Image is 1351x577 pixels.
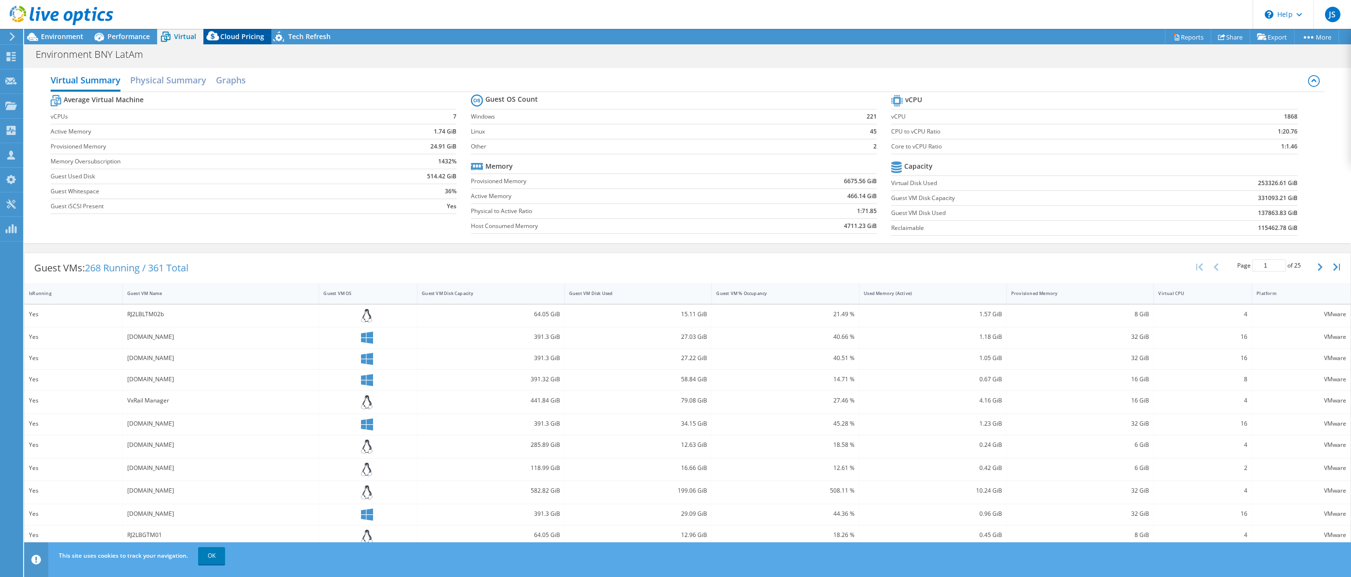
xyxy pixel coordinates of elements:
b: 514.42 GiB [427,172,456,181]
div: 8 GiB [1011,530,1150,540]
div: Yes [29,530,118,540]
div: Guest VM Disk Used [569,290,696,296]
label: Reclaimable [891,223,1149,233]
label: Virtual Disk Used [891,178,1149,188]
label: Active Memory [471,191,749,201]
div: 12.63 GiB [569,440,708,450]
b: vCPU [905,95,922,105]
div: 58.84 GiB [569,374,708,385]
div: 64.05 GiB [422,309,560,320]
div: 6 GiB [1011,440,1150,450]
div: 16 GiB [1011,395,1150,406]
div: 16 [1158,353,1247,363]
div: Used Memory (Active) [864,290,990,296]
div: RJ2LBLTM02b [127,309,315,320]
div: 0.42 GiB [864,463,1002,473]
a: OK [198,547,225,564]
div: Guest VM OS [323,290,401,296]
div: 199.06 GiB [569,485,708,496]
div: 15.11 GiB [569,309,708,320]
div: Virtual CPU [1158,290,1236,296]
div: Guest VM Disk Capacity [422,290,548,296]
b: Capacity [904,161,933,171]
div: 508.11 % [716,485,855,496]
div: Provisioned Memory [1011,290,1138,296]
div: 18.58 % [716,440,855,450]
div: 391.3 GiB [422,332,560,342]
span: Cloud Pricing [220,32,264,41]
div: 0.96 GiB [864,509,1002,519]
div: [DOMAIN_NAME] [127,374,315,385]
label: Guest Whitespace [51,187,359,196]
div: 4 [1158,530,1247,540]
span: This site uses cookies to track your navigation. [59,551,188,560]
b: 1432% [438,157,456,166]
label: Guest VM Disk Capacity [891,193,1149,203]
label: Provisioned Memory [51,142,359,151]
b: Guest OS Count [485,94,538,104]
div: VMware [1257,353,1346,363]
div: VMware [1257,463,1346,473]
b: 36% [445,187,456,196]
b: 4711.23 GiB [844,221,877,231]
div: VMware [1257,395,1346,406]
div: Yes [29,353,118,363]
label: Other [471,142,824,151]
b: 24.91 GiB [430,142,456,151]
span: Performance [107,32,150,41]
b: 1.74 GiB [434,127,456,136]
div: 1.05 GiB [864,353,1002,363]
div: Yes [29,374,118,385]
div: VMware [1257,418,1346,429]
span: Environment [41,32,83,41]
div: Guest VM Name [127,290,303,296]
div: Yes [29,418,118,429]
b: Average Virtual Machine [64,95,144,105]
h2: Graphs [216,70,246,90]
span: JS [1325,7,1340,22]
div: 16 [1158,418,1247,429]
div: 4 [1158,309,1247,320]
div: IsRunning [29,290,107,296]
div: 32 GiB [1011,485,1150,496]
a: More [1294,29,1339,44]
div: 4.16 GiB [864,395,1002,406]
div: Yes [29,463,118,473]
div: 4 [1158,440,1247,450]
label: Guest VM Disk Used [891,208,1149,218]
div: VMware [1257,485,1346,496]
div: 16 [1158,332,1247,342]
label: Guest iSCSI Present [51,201,359,211]
div: 1.57 GiB [864,309,1002,320]
a: Export [1250,29,1295,44]
div: 285.89 GiB [422,440,560,450]
b: 137863.83 GiB [1258,208,1297,218]
div: 27.03 GiB [569,332,708,342]
div: 0.67 GiB [864,374,1002,385]
div: Guest VMs: [25,253,198,283]
div: [DOMAIN_NAME] [127,509,315,519]
div: 32 GiB [1011,418,1150,429]
div: 64.05 GiB [422,530,560,540]
div: VxRail Manager [127,395,315,406]
div: 4 [1158,485,1247,496]
div: 45.28 % [716,418,855,429]
label: Host Consumed Memory [471,221,749,231]
b: Yes [447,201,456,211]
div: VMware [1257,374,1346,385]
span: Page of [1237,259,1301,272]
div: Yes [29,485,118,496]
div: 12.96 GiB [569,530,708,540]
div: 32 GiB [1011,509,1150,519]
div: [DOMAIN_NAME] [127,485,315,496]
b: Memory [485,161,513,171]
b: 1:20.76 [1278,127,1297,136]
div: VMware [1257,440,1346,450]
div: [DOMAIN_NAME] [127,418,315,429]
div: 16.66 GiB [569,463,708,473]
b: 6675.56 GiB [844,176,877,186]
span: Tech Refresh [288,32,331,41]
label: CPU to vCPU Ratio [891,127,1190,136]
b: 1:1.46 [1281,142,1297,151]
div: 16 GiB [1011,374,1150,385]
